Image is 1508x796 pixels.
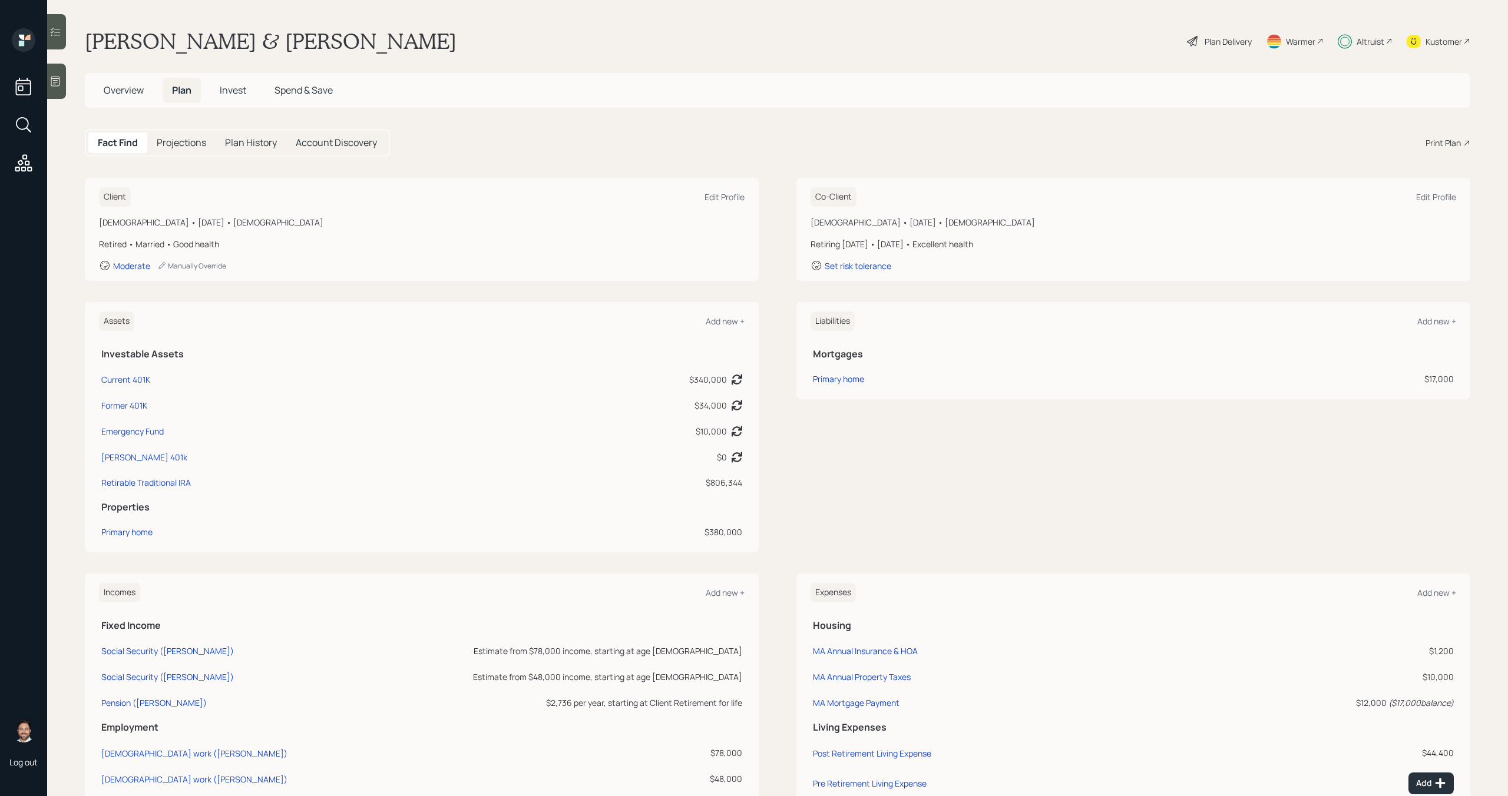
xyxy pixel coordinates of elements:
h5: Mortgages [813,349,1454,360]
div: $44,400 [1245,747,1454,759]
div: $806,344 [502,476,742,489]
div: $34,000 [695,399,727,412]
div: $380,000 [502,526,742,538]
div: $48,000 [366,772,742,785]
div: Retiring [DATE] • [DATE] • Excellent health [811,238,1456,250]
span: Spend & Save [275,84,333,97]
h5: Living Expenses [813,722,1454,733]
div: Set risk tolerance [825,260,891,271]
h1: [PERSON_NAME] & [PERSON_NAME] [85,28,457,54]
div: [DEMOGRAPHIC_DATA] work ([PERSON_NAME]) [101,774,287,785]
div: Edit Profile [705,191,745,203]
h5: Account Discovery [296,137,377,148]
div: Emergency Fund [101,425,164,437]
div: Add new + [706,316,745,327]
div: Manually Override [157,261,226,271]
div: Add [1416,777,1446,789]
div: [DEMOGRAPHIC_DATA] • [DATE] • [DEMOGRAPHIC_DATA] [99,216,745,228]
div: Kustomer [1426,35,1462,48]
div: $340,000 [689,373,727,386]
div: Altruist [1357,35,1384,48]
span: Plan [172,84,191,97]
div: [PERSON_NAME] 401k [101,451,187,463]
h5: Employment [101,722,742,733]
div: Add new + [1417,587,1456,598]
h6: Liabilities [811,311,855,331]
div: [DEMOGRAPHIC_DATA] work ([PERSON_NAME]) [101,748,287,759]
div: $0 [717,451,727,463]
div: $17,000 [1214,373,1454,385]
div: Primary home [813,373,864,385]
div: Retired • Married • Good health [99,238,745,250]
span: Overview [104,84,144,97]
div: $12,000 [1245,696,1454,709]
div: Pension ([PERSON_NAME]) [101,697,207,708]
h6: Client [99,187,131,207]
div: Log out [9,757,38,768]
img: michael-russo-headshot.png [12,719,35,742]
div: Social Security ([PERSON_NAME]) [101,671,234,682]
button: Add [1408,772,1454,794]
h5: Projections [157,137,206,148]
h6: Expenses [811,583,856,602]
h6: Incomes [99,583,140,602]
h5: Investable Assets [101,349,742,360]
div: Post Retirement Living Expense [813,748,931,759]
span: Invest [220,84,246,97]
div: Edit Profile [1416,191,1456,203]
h5: Plan History [225,137,277,148]
div: $1,200 [1245,645,1454,657]
h5: Housing [813,620,1454,631]
div: MA Annual Insurance & HOA [813,645,918,656]
div: Estimate from $78,000 income, starting at age [DEMOGRAPHIC_DATA] [366,645,742,657]
h5: Fact Find [98,137,138,148]
div: MA Annual Property Taxes [813,671,911,682]
div: Retirable Traditional IRA [101,476,191,489]
h5: Fixed Income [101,620,742,631]
div: Moderate [113,260,150,271]
div: Add new + [706,587,745,598]
div: Estimate from $48,000 income, starting at age [DEMOGRAPHIC_DATA] [366,671,742,683]
div: $10,000 [696,425,727,437]
div: Social Security ([PERSON_NAME]) [101,645,234,656]
div: [DEMOGRAPHIC_DATA] • [DATE] • [DEMOGRAPHIC_DATA] [811,216,1456,228]
div: Plan Delivery [1205,35,1252,48]
div: Print Plan [1426,137,1461,149]
h6: Co-Client [811,187,856,207]
div: Add new + [1417,316,1456,327]
h5: Properties [101,502,742,513]
div: $10,000 [1245,671,1454,683]
h6: Assets [99,311,134,331]
div: $78,000 [366,747,742,759]
i: ( $17,000 balance) [1388,697,1454,708]
div: Former 401K [101,399,147,412]
div: MA Mortgage Payment [813,697,899,708]
div: Pre Retirement Living Expense [813,778,927,789]
div: Current 401K [101,373,150,386]
div: $2,736 per year, starting at Client Retirement for life [366,696,742,709]
div: Primary home [101,526,153,538]
div: Warmer [1286,35,1315,48]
